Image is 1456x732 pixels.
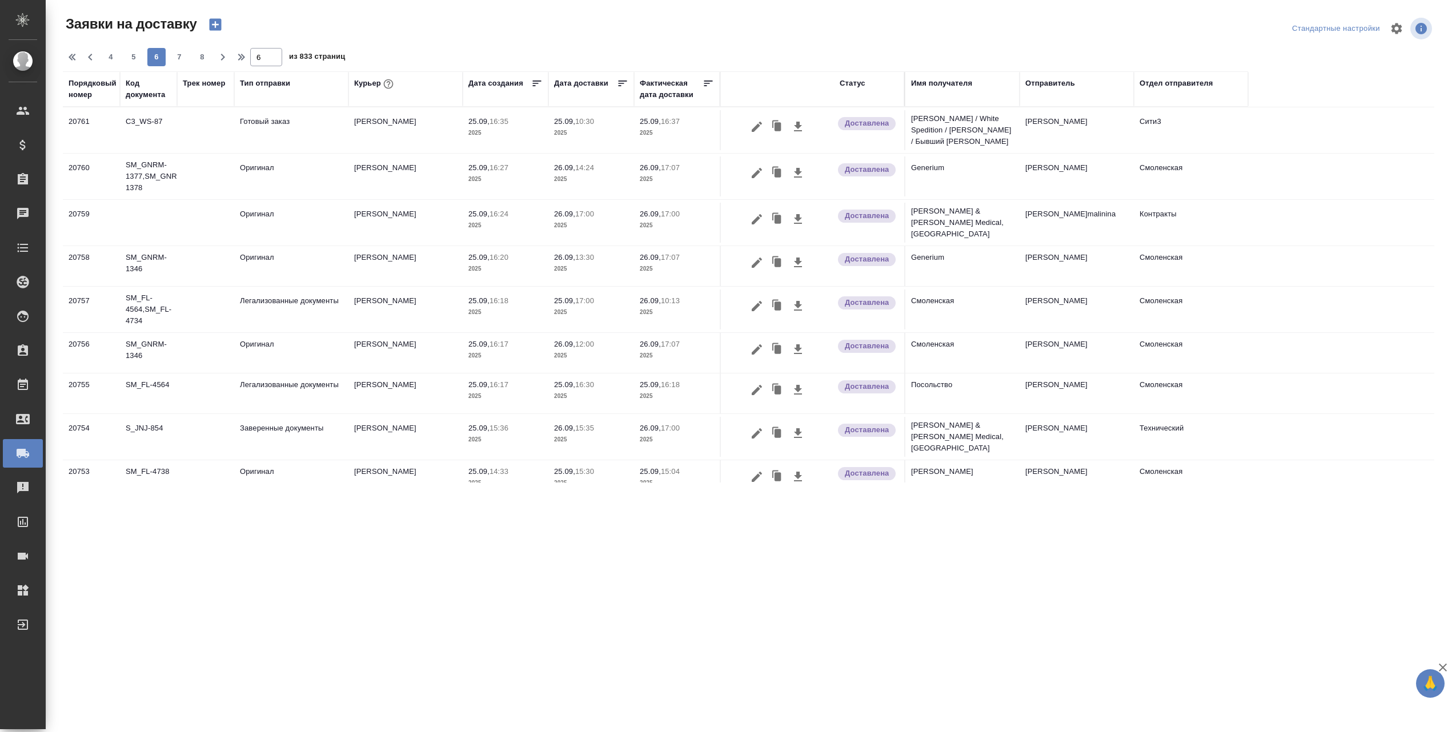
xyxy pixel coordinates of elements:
[348,460,463,500] td: [PERSON_NAME]
[120,417,177,457] td: S_JNJ-854
[554,350,628,361] p: 2025
[1020,460,1134,500] td: [PERSON_NAME]
[193,48,211,66] button: 8
[468,380,490,389] p: 25.09,
[289,50,345,66] span: из 833 страниц
[63,333,120,373] td: 20756
[747,423,767,444] button: Редактировать
[788,339,808,360] button: Скачать
[234,417,348,457] td: Заверенные документы
[490,163,508,172] p: 16:27
[554,424,575,432] p: 26.09,
[554,210,575,218] p: 26.09,
[63,373,120,413] td: 20755
[747,208,767,230] button: Редактировать
[1020,289,1134,329] td: [PERSON_NAME]
[1383,15,1410,42] span: Настроить таблицу
[747,339,767,360] button: Редактировать
[575,163,594,172] p: 14:24
[554,163,575,172] p: 26.09,
[1020,110,1134,150] td: [PERSON_NAME]
[575,117,594,126] p: 10:30
[788,252,808,274] button: Скачать
[788,379,808,401] button: Скачать
[63,246,120,286] td: 20758
[640,127,714,139] p: 2025
[911,78,972,89] div: Имя получателя
[837,466,899,481] div: Документы доставлены, фактическая дата доставки проставиться автоматически
[348,156,463,196] td: [PERSON_NAME]
[640,263,714,275] p: 2025
[468,127,543,139] p: 2025
[845,254,889,265] p: Доставлена
[661,424,680,432] p: 17:00
[845,164,889,175] p: Доставлена
[468,350,543,361] p: 2025
[120,154,177,199] td: SM_GNRM-1377,SM_GNRM-1378
[234,460,348,500] td: Оригинал
[640,78,703,100] div: Фактическая дата доставки
[1410,18,1434,39] span: Посмотреть информацию
[348,417,463,457] td: [PERSON_NAME]
[1134,203,1248,243] td: Контракты
[468,391,543,402] p: 2025
[1025,78,1075,89] div: Отправитель
[554,263,628,275] p: 2025
[640,424,661,432] p: 26.09,
[845,297,889,308] p: Доставлена
[747,379,767,401] button: Редактировать
[348,333,463,373] td: [PERSON_NAME]
[63,15,197,33] span: Заявки на доставку
[1416,669,1445,698] button: 🙏
[845,468,889,479] p: Доставлена
[640,307,714,318] p: 2025
[490,117,508,126] p: 16:35
[468,263,543,275] p: 2025
[234,246,348,286] td: Оригинал
[234,289,348,329] td: Легализованные документы
[661,117,680,126] p: 16:37
[837,208,899,224] div: Документы доставлены, фактическая дата доставки проставиться автоматически
[69,78,117,100] div: Порядковый номер
[575,424,594,432] p: 15:35
[183,78,226,89] div: Трек номер
[1020,156,1134,196] td: [PERSON_NAME]
[575,467,594,476] p: 15:30
[381,77,396,91] button: При выборе курьера статус заявки автоматически поменяется на «Принята»
[63,110,120,150] td: 20761
[490,340,508,348] p: 16:17
[63,289,120,329] td: 20757
[468,78,523,89] div: Дата создания
[640,220,714,231] p: 2025
[640,117,661,126] p: 25.09,
[348,246,463,286] td: [PERSON_NAME]
[905,333,1020,373] td: Смоленская
[905,373,1020,413] td: Посольство
[661,380,680,389] p: 16:18
[63,156,120,196] td: 20760
[354,77,396,91] div: Курьер
[788,162,808,184] button: Скачать
[905,200,1020,246] td: [PERSON_NAME] & [PERSON_NAME] Medical, [GEOGRAPHIC_DATA]
[767,339,788,360] button: Клонировать
[640,391,714,402] p: 2025
[554,307,628,318] p: 2025
[468,174,543,185] p: 2025
[788,295,808,317] button: Скачать
[640,467,661,476] p: 25.09,
[845,118,889,129] p: Доставлена
[747,295,767,317] button: Редактировать
[905,460,1020,500] td: [PERSON_NAME]
[468,253,490,262] p: 25.09,
[905,107,1020,153] td: [PERSON_NAME] / White Spedition / [PERSON_NAME] / Бывший [PERSON_NAME]
[63,460,120,500] td: 20753
[1134,246,1248,286] td: Смоленская
[193,51,211,63] span: 8
[1020,373,1134,413] td: [PERSON_NAME]
[640,350,714,361] p: 2025
[640,380,661,389] p: 25.09,
[554,220,628,231] p: 2025
[490,296,508,305] p: 16:18
[767,162,788,184] button: Клонировать
[120,333,177,373] td: SM_GNRM-1346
